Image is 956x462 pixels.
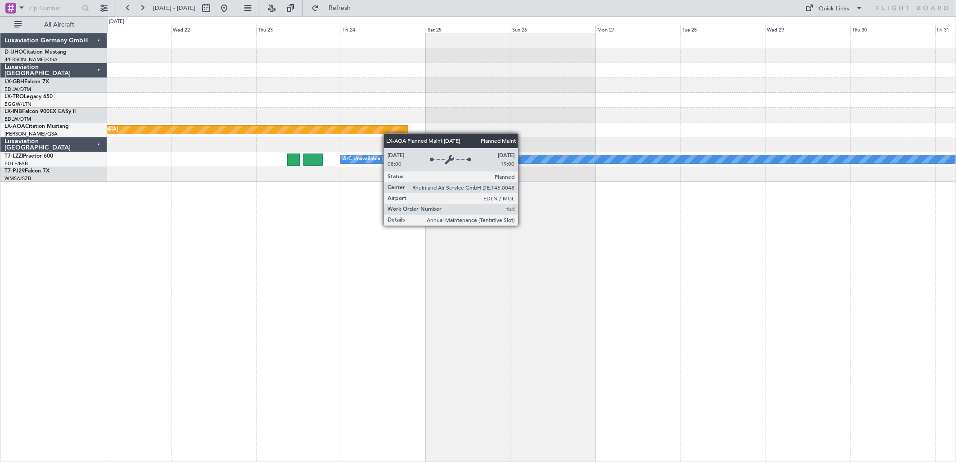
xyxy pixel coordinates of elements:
[5,101,32,108] a: EGGW/LTN
[681,25,766,33] div: Tue 28
[5,154,23,159] span: T7-LZZI
[5,124,69,129] a: LX-AOACitation Mustang
[5,50,67,55] a: D-IJHOCitation Mustang
[5,109,22,114] span: LX-INB
[819,5,850,14] div: Quick Links
[5,86,31,93] a: EDLW/DTM
[5,154,53,159] a: T7-LZZIPraetor 600
[171,25,256,33] div: Wed 22
[153,4,195,12] span: [DATE] - [DATE]
[343,153,489,166] div: A/C Unavailable [GEOGRAPHIC_DATA] ([GEOGRAPHIC_DATA])
[5,94,53,100] a: LX-TROLegacy 650
[5,168,25,174] span: T7-PJ29
[5,79,49,85] a: LX-GBHFalcon 7X
[109,18,124,26] div: [DATE]
[5,50,23,55] span: D-IJHO
[10,18,98,32] button: All Aircraft
[5,175,31,182] a: WMSA/SZB
[5,116,31,122] a: EDLW/DTM
[5,131,58,137] a: [PERSON_NAME]/QSA
[5,79,24,85] span: LX-GBH
[307,1,361,15] button: Refresh
[5,160,28,167] a: EGLF/FAB
[27,1,79,15] input: Trip Number
[801,1,868,15] button: Quick Links
[5,94,24,100] span: LX-TRO
[766,25,851,33] div: Wed 29
[23,22,95,28] span: All Aircraft
[511,25,596,33] div: Sun 26
[5,109,76,114] a: LX-INBFalcon 900EX EASy II
[341,25,426,33] div: Fri 24
[86,25,171,33] div: Tue 21
[321,5,359,11] span: Refresh
[256,25,341,33] div: Thu 23
[5,56,58,63] a: [PERSON_NAME]/QSA
[5,124,25,129] span: LX-AOA
[850,25,935,33] div: Thu 30
[5,168,50,174] a: T7-PJ29Falcon 7X
[426,25,511,33] div: Sat 25
[595,25,681,33] div: Mon 27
